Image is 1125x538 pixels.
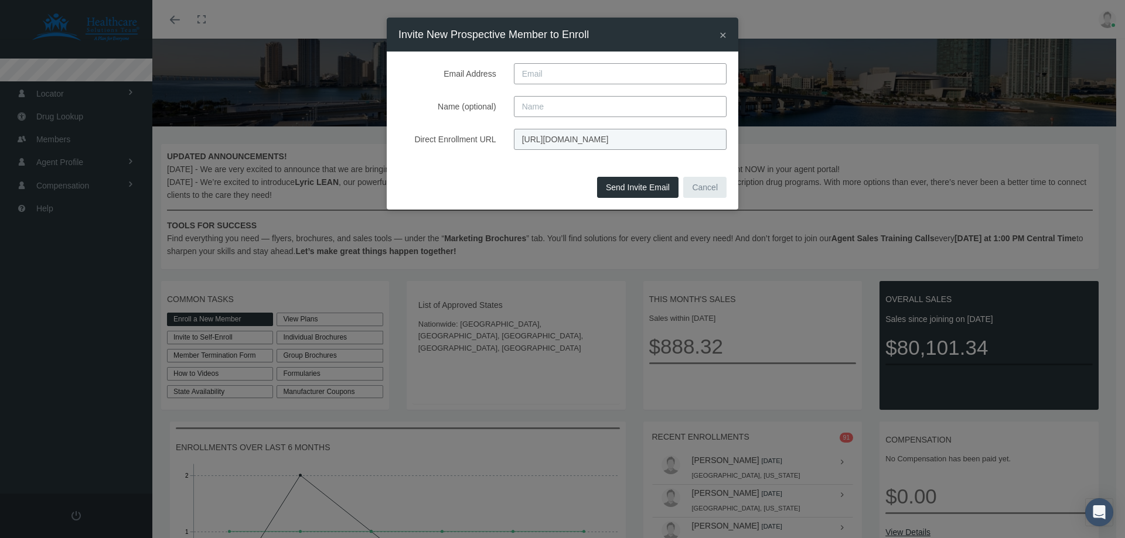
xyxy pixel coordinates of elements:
[720,28,727,42] span: ×
[398,26,589,43] h4: Invite New Prospective Member to Enroll
[514,129,727,150] input: Direct Enrollment URL
[390,63,505,84] label: Email Address
[597,177,679,198] button: Send Invite Email
[390,96,505,117] label: Name (optional)
[390,129,505,150] label: Direct Enrollment URL
[514,96,727,117] input: Name
[720,29,727,41] button: Close
[683,177,727,198] button: Cancel
[514,63,727,84] input: Email
[1085,498,1113,526] div: Open Intercom Messenger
